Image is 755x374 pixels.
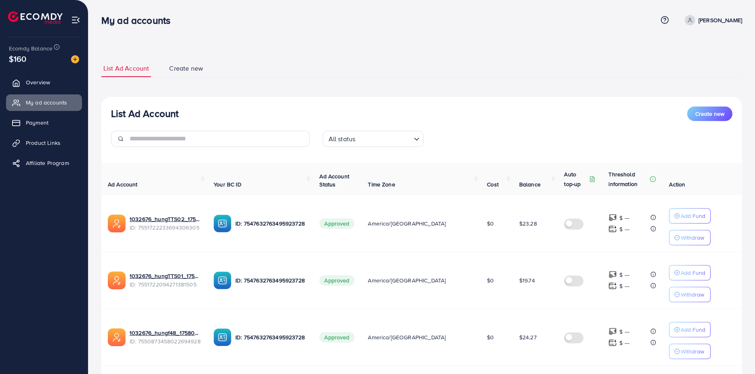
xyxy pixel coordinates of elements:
[235,219,306,228] p: ID: 7547632763495923728
[130,215,201,223] a: 1032676_hungTTS02_1758272387205
[103,64,149,73] span: List Ad Account
[608,225,617,233] img: top-up amount
[519,333,537,341] span: $24.27
[564,169,587,189] p: Auto top-up
[619,281,629,291] p: $ ---
[101,15,177,26] h3: My ad accounts
[669,180,685,188] span: Action
[669,322,711,337] button: Add Fund
[319,275,354,286] span: Approved
[619,338,629,348] p: $ ---
[130,215,201,232] div: <span class='underline'>1032676_hungTTS02_1758272387205</span></br>7551722233694306305
[6,155,82,171] a: Affiliate Program
[26,98,67,107] span: My ad accounts
[327,133,357,145] span: All status
[319,218,354,229] span: Approved
[214,272,231,289] img: ic-ba-acc.ded83a64.svg
[319,172,349,188] span: Ad Account Status
[108,180,138,188] span: Ad Account
[71,15,80,25] img: menu
[26,78,50,86] span: Overview
[669,344,711,359] button: Withdraw
[519,180,541,188] span: Balance
[6,135,82,151] a: Product Links
[358,132,410,145] input: Search for option
[368,219,446,228] span: America/[GEOGRAPHIC_DATA]
[214,180,241,188] span: Your BC ID
[9,44,52,52] span: Ecomdy Balance
[368,276,446,284] span: America/[GEOGRAPHIC_DATA]
[619,327,629,336] p: $ ---
[608,213,617,222] img: top-up amount
[130,329,201,337] a: 1032676_hungf48_1758074770663
[608,282,617,290] img: top-up amount
[169,64,203,73] span: Create new
[487,180,499,188] span: Cost
[681,290,704,299] p: Withdraw
[130,329,201,345] div: <span class='underline'>1032676_hungf48_1758074770663</span></br>7550873458022694928
[519,219,537,228] span: $23.28
[608,169,648,189] p: Threshold information
[669,265,711,280] button: Add Fund
[669,287,711,302] button: Withdraw
[130,224,201,232] span: ID: 7551722233694306305
[214,215,231,232] img: ic-ba-acc.ded83a64.svg
[235,276,306,285] p: ID: 7547632763495923728
[608,338,617,347] img: top-up amount
[8,11,63,24] img: logo
[130,337,201,345] span: ID: 7550873458022694928
[698,15,742,25] p: [PERSON_NAME]
[323,131,424,147] div: Search for option
[235,332,306,342] p: ID: 7547632763495923728
[130,272,201,288] div: <span class='underline'>1032676_hungTTS01_1758272360413</span></br>7551722094271381505
[487,219,494,228] span: $0
[108,328,126,346] img: ic-ads-acc.e4c84228.svg
[6,94,82,111] a: My ad accounts
[6,115,82,131] a: Payment
[368,333,446,341] span: America/[GEOGRAPHIC_DATA]
[619,224,629,234] p: $ ---
[608,270,617,279] img: top-up amount
[681,325,705,334] p: Add Fund
[130,272,201,280] a: 1032676_hungTTS01_1758272360413
[71,55,79,63] img: image
[669,230,711,245] button: Withdraw
[6,74,82,90] a: Overview
[26,139,61,147] span: Product Links
[669,208,711,224] button: Add Fund
[519,276,535,284] span: $19.74
[108,215,126,232] img: ic-ads-acc.e4c84228.svg
[214,328,231,346] img: ic-ba-acc.ded83a64.svg
[108,272,126,289] img: ic-ads-acc.e4c84228.svg
[681,211,705,221] p: Add Fund
[619,213,629,223] p: $ ---
[368,180,395,188] span: Time Zone
[319,332,354,343] span: Approved
[487,276,494,284] span: $0
[26,119,48,127] span: Payment
[681,347,704,356] p: Withdraw
[487,333,494,341] span: $0
[26,159,69,167] span: Affiliate Program
[681,268,705,278] p: Add Fund
[682,15,742,25] a: [PERSON_NAME]
[619,270,629,280] p: $ ---
[681,233,704,242] p: Withdraw
[721,338,749,368] iframe: Chat
[687,107,732,121] button: Create new
[111,108,178,119] h3: List Ad Account
[608,327,617,336] img: top-up amount
[9,53,27,65] span: $160
[130,280,201,288] span: ID: 7551722094271381505
[695,110,724,118] span: Create new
